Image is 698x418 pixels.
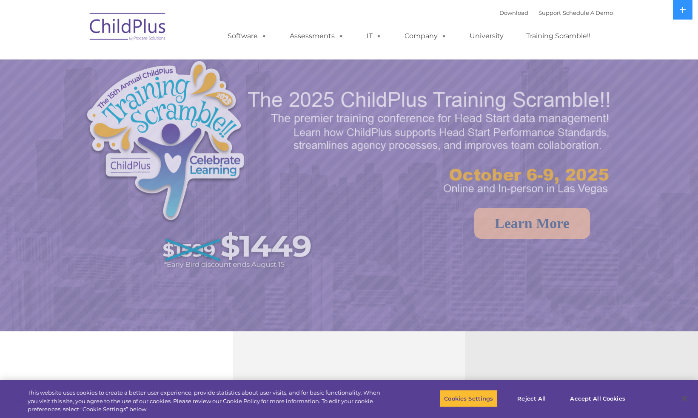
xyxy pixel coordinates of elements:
button: Cookies Settings [439,390,498,407]
font: | [499,9,613,16]
a: IT [358,28,390,45]
a: Learn More [474,208,590,239]
a: Assessments [281,28,353,45]
a: Schedule A Demo [563,9,613,16]
div: This website uses cookies to create a better user experience, provide statistics about user visit... [28,389,384,414]
a: Download [499,9,528,16]
button: Close [675,389,694,408]
a: University [461,28,512,45]
a: Software [219,28,276,45]
a: Company [396,28,456,45]
a: Support [538,9,561,16]
button: Reject All [505,390,558,407]
img: ChildPlus by Procare Solutions [85,7,171,49]
button: Accept All Cookies [565,390,630,407]
a: Training Scramble!! [518,28,599,45]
